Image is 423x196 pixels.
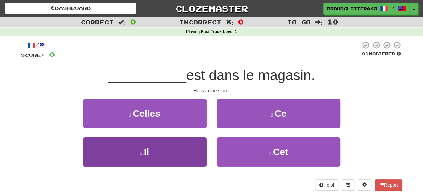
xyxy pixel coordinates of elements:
button: 3.Il [83,137,207,167]
span: __________ [108,67,186,83]
a: ProudGlitter8450 / [323,3,410,15]
span: Celles [133,108,161,119]
span: est dans le magasin. [186,67,315,83]
strong: Fast Track Level 1 [201,29,237,34]
div: He is in the store. [21,87,402,94]
span: / [391,5,395,10]
button: 2.Ce [217,99,340,128]
span: : [315,19,322,25]
button: Report [375,179,402,191]
small: 4 . [269,151,273,156]
span: 0 [238,18,244,26]
span: : [226,19,233,25]
span: 0 [49,50,55,58]
small: 1 . [129,112,133,118]
button: Round history (alt+y) [342,179,354,191]
div: / [21,41,55,49]
span: 0 [130,18,136,26]
span: 10 [327,18,338,26]
span: Correct [81,19,114,25]
span: ProudGlitter8450 [327,6,377,12]
button: 1.Celles [83,99,207,128]
span: Ce [274,108,286,119]
span: Cet [273,147,288,157]
div: Mastered [361,51,402,57]
button: 4.Cet [217,137,340,167]
span: : [118,19,126,25]
span: Incorrect [179,19,221,25]
button: Help! [315,179,339,191]
a: Clozemaster [146,3,277,14]
span: 0 % [362,51,369,56]
a: Dashboard [5,3,136,14]
span: Il [144,147,149,157]
span: To go [287,19,310,25]
small: 3 . [140,151,144,156]
small: 2 . [271,112,275,118]
span: Score: [21,52,45,58]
